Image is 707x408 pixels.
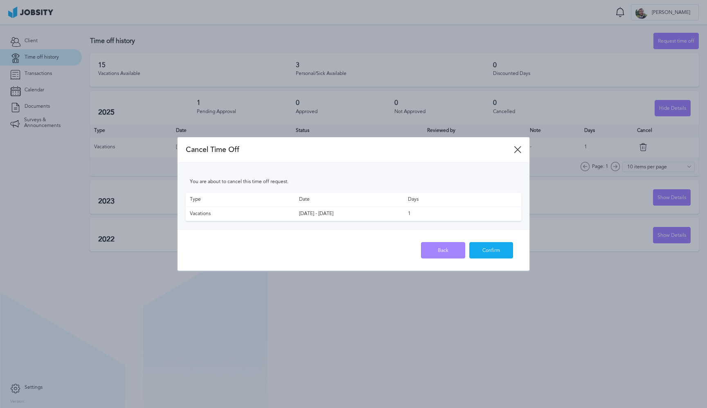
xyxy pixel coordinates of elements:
[299,197,408,202] span: Date
[469,242,513,258] button: Confirm
[186,145,239,154] span: Cancel Time Off
[190,179,288,184] span: You are about to cancel this time off request.
[408,197,517,202] span: Days
[190,197,299,202] span: Type
[408,211,517,217] span: 1
[299,211,408,217] span: [DATE] - [DATE]
[190,211,299,217] span: Vacations
[421,242,465,258] button: Back
[421,243,465,259] div: Back
[470,243,513,259] div: Confirm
